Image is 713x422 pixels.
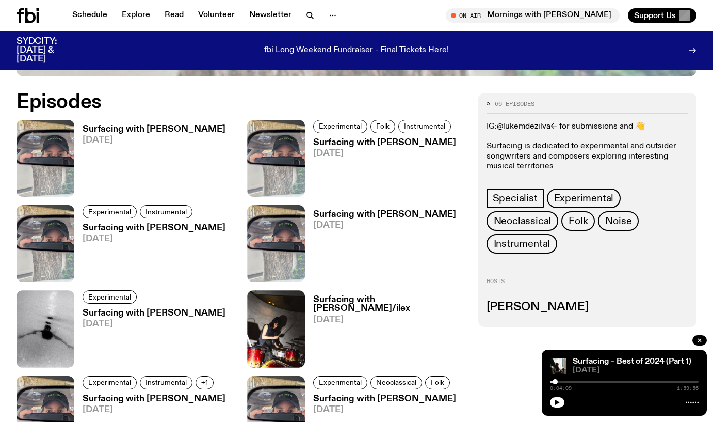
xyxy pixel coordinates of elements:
span: Instrumental [145,208,187,215]
span: [DATE] [313,149,456,158]
a: Instrumental [140,376,192,389]
p: IG: <- for submissions and 👋 Surfacing is dedicated to experimental and outsider songwriters and ... [487,122,688,171]
h3: SYDCITY: [DATE] & [DATE] [17,37,83,64]
img: Image by Billy Zammit [247,290,305,367]
span: +1 [201,379,208,386]
span: Instrumental [404,122,445,130]
a: Neoclassical [487,211,559,231]
span: Folk [569,215,588,227]
h2: Episodes [17,93,466,112]
span: Folk [431,379,444,386]
span: Neoclassical [376,379,416,386]
span: 1:59:56 [677,386,699,391]
h2: Hosts [487,278,688,291]
a: Surfacing with [PERSON_NAME][DATE] [305,138,456,197]
a: Neoclassical [370,376,422,389]
a: Specialist [487,189,544,208]
a: Instrumental [398,120,451,133]
h3: Surfacing with [PERSON_NAME]/ilex [313,295,465,313]
a: Surfacing – Best of 2024 (Part 1) [573,357,691,366]
span: 66 episodes [495,101,534,107]
a: Surfacing with [PERSON_NAME][DATE] [74,125,225,197]
button: Support Us [628,8,696,23]
span: [DATE] [313,221,456,230]
span: Experimental [88,379,131,386]
span: Experimental [554,193,614,204]
p: fbi Long Weekend Fundraiser - Final Tickets Here! [264,46,449,55]
span: Experimental [319,122,362,130]
span: Experimental [88,293,131,301]
h3: Surfacing with [PERSON_NAME] [313,138,456,147]
a: Experimental [313,376,367,389]
a: Explore [116,8,156,23]
h3: Surfacing with [PERSON_NAME] [83,395,225,403]
button: +1 [196,376,214,389]
a: Surfacing with [PERSON_NAME][DATE] [305,210,456,282]
span: Experimental [319,379,362,386]
span: [DATE] [313,316,465,324]
h3: Surfacing with [PERSON_NAME] [83,224,225,232]
span: Specialist [493,193,538,204]
span: Support Us [634,11,676,20]
span: [DATE] [83,320,225,329]
a: Read [158,8,190,23]
a: Schedule [66,8,114,23]
a: Noise [598,211,639,231]
h3: [PERSON_NAME] [487,302,688,313]
a: Experimental [83,376,137,389]
span: [DATE] [313,405,456,414]
span: [DATE] [83,136,225,145]
a: Folk [370,120,395,133]
h3: Surfacing with [PERSON_NAME] [83,125,225,134]
a: Surfacing with [PERSON_NAME]/ilex[DATE] [305,295,465,367]
span: Instrumental [494,238,550,249]
a: Experimental [83,290,137,304]
a: Experimental [547,189,621,208]
span: [DATE] [83,235,225,243]
a: Experimental [83,205,137,218]
h3: Surfacing with [PERSON_NAME] [313,210,456,219]
a: Experimental [313,120,367,133]
h3: Surfacing with [PERSON_NAME] [83,309,225,318]
h3: Surfacing with [PERSON_NAME] [313,395,456,403]
button: On AirMornings with [PERSON_NAME] [446,8,620,23]
span: Neoclassical [494,215,552,227]
a: Newsletter [243,8,298,23]
span: [DATE] [83,405,225,414]
a: Instrumental [140,205,192,218]
span: Noise [605,215,631,227]
a: Volunteer [192,8,241,23]
a: Surfacing with [PERSON_NAME][DATE] [74,309,225,367]
span: [DATE] [573,367,699,374]
a: Surfacing with [PERSON_NAME][DATE] [74,224,225,282]
span: 0:04:09 [550,386,572,391]
span: Folk [376,122,390,130]
a: Folk [425,376,450,389]
span: Experimental [88,208,131,215]
a: Folk [561,211,595,231]
a: Instrumental [487,234,558,254]
span: Instrumental [145,379,187,386]
a: @lukemdezilva [497,122,550,131]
